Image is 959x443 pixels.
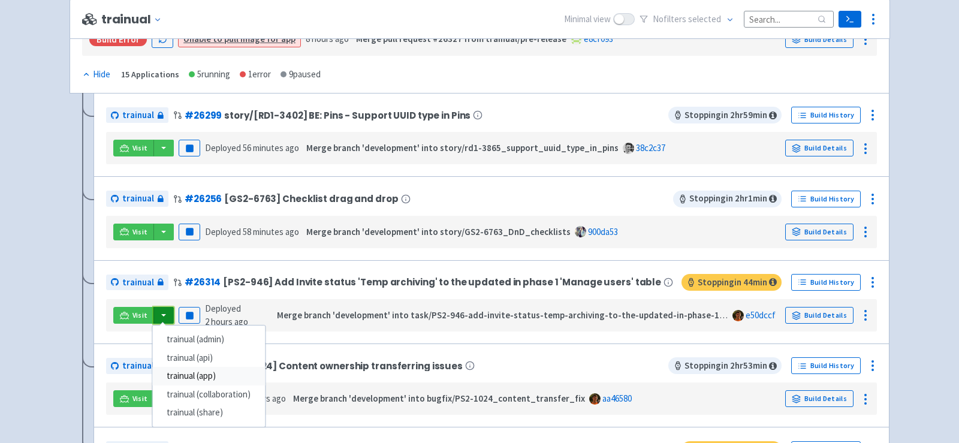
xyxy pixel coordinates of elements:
time: 56 minutes ago [243,142,299,153]
a: Terminal [839,11,861,28]
span: [PS2-1024] Content ownership transferring issues [224,361,463,371]
strong: Merge branch 'development' into story/rd1-3865_support_uuid_type_in_pins [306,142,619,153]
button: Pause [179,224,200,240]
span: Visit [132,311,148,320]
span: Deployed [205,226,299,237]
time: 58 minutes ago [243,226,299,237]
a: aa46580 [602,393,632,404]
span: story/[RD1-3402] BE: Pins - Support UUID type in Pins [224,110,471,120]
a: Visit [113,224,154,240]
a: Visit [113,390,154,407]
span: Deployed [205,303,248,328]
a: trainual (share) [152,403,265,422]
a: #26256 [185,192,222,205]
span: [PS2-946] Add Invite status 'Temp archiving' to the updated in phase 1 'Manage users' table [223,277,661,287]
a: trainual [106,358,168,374]
span: Stopping in 2 hr 1 min [673,191,782,207]
span: Stopping in 44 min [681,274,782,291]
a: trainual (collaboration) [152,385,265,404]
button: trainual [101,13,167,26]
span: Minimal view [564,13,611,26]
div: 5 running [189,68,230,82]
a: Build Details [785,140,854,156]
div: 15 Applications [121,68,179,82]
span: No filter s [653,13,721,26]
a: #26314 [185,276,221,288]
strong: Merge branch 'development' into bugfix/PS2-1024_content_transfer_fix [293,393,585,404]
button: Pause [179,140,200,156]
div: 1 error [240,68,271,82]
a: trainual [106,107,168,123]
a: #26299 [185,109,222,122]
button: Hide [82,68,111,82]
a: trainual [106,191,168,207]
div: Hide [82,68,110,82]
span: trainual [122,109,154,122]
strong: Merge branch 'development' into story/GS2-6763_DnD_checklists [306,226,571,237]
span: trainual [122,276,154,290]
div: Build Error [89,33,147,46]
a: Build Details [785,31,854,48]
a: 38c2c37 [636,142,665,153]
a: Build History [791,357,861,374]
strong: Merge branch 'development' into task/PS2-946-add-invite-status-temp-archiving-to-the-updated-in-p... [277,309,804,321]
a: trainual (admin) [152,330,265,349]
a: e50dccf [746,309,776,321]
span: trainual [122,359,154,373]
span: trainual [122,192,154,206]
a: Build History [791,107,861,123]
a: 900da53 [588,226,618,237]
span: Visit [132,394,148,403]
button: Pause [179,307,200,324]
input: Search... [744,11,834,27]
span: selected [688,13,721,25]
a: Build Details [785,224,854,240]
a: Build History [791,274,861,291]
span: Visit [132,143,148,153]
div: 9 paused [281,68,321,82]
span: Stopping in 2 hr 59 min [668,107,782,123]
span: [GS2-6763] Checklist drag and drop [224,194,398,204]
a: Visit [113,307,154,324]
span: Deployed [205,142,299,153]
a: trainual (api) [152,349,265,367]
a: Build Details [785,390,854,407]
time: 2 hours ago [205,316,248,327]
a: trainual (app) [152,367,265,385]
span: Stopping in 2 hr 53 min [668,357,782,374]
a: Visit [113,140,154,156]
a: Build History [791,191,861,207]
span: Visit [132,227,148,237]
a: trainual [106,275,168,291]
a: Build Details [785,307,854,324]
